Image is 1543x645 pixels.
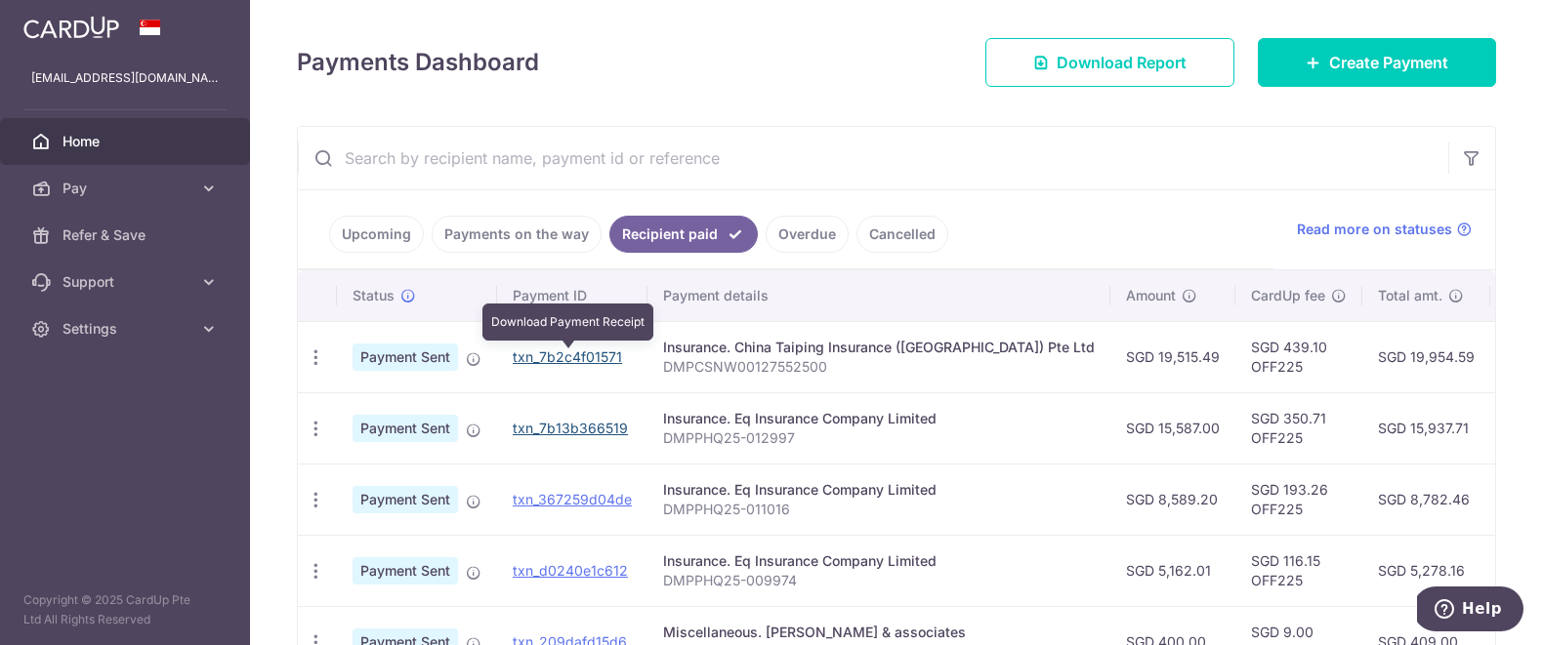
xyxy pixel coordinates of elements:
a: Overdue [766,216,849,253]
span: Payment Sent [353,415,458,442]
td: SGD 19,954.59 [1362,321,1490,392]
img: CardUp [23,16,119,39]
th: Payment details [647,270,1110,321]
div: Insurance. Eq Insurance Company Limited [663,551,1095,571]
h4: Payments Dashboard [297,45,539,80]
div: Insurance. Eq Insurance Company Limited [663,409,1095,428]
input: Search by recipient name, payment id or reference [298,127,1448,189]
span: Status [353,286,395,305]
span: CardUp fee [1251,286,1325,305]
td: SGD 193.26 OFF225 [1235,464,1362,535]
span: Read more on statuses [1297,220,1452,239]
a: Recipient paid [609,216,758,253]
td: SGD 116.15 OFF225 [1235,535,1362,606]
td: SGD 5,162.01 [1110,535,1235,606]
a: Read more on statuses [1297,220,1472,239]
p: DMPCSNW00127552500 [663,357,1095,377]
a: Download Report [985,38,1234,87]
span: Download Report [1057,51,1187,74]
span: Home [63,132,191,151]
td: SGD 19,515.49 [1110,321,1235,392]
div: Miscellaneous. [PERSON_NAME] & associates [663,623,1095,642]
span: Support [63,272,191,292]
div: Download Payment Receipt [482,303,653,341]
p: DMPPHQ25-012997 [663,428,1095,448]
span: Payment Sent [353,343,458,371]
a: txn_367259d04de [513,491,632,507]
p: [EMAIL_ADDRESS][DOMAIN_NAME] [31,68,219,88]
span: Pay [63,179,191,198]
td: SGD 8,589.20 [1110,464,1235,535]
a: txn_7b13b366519 [513,420,628,436]
a: Create Payment [1258,38,1496,87]
td: SGD 350.71 OFF225 [1235,392,1362,464]
p: DMPPHQ25-011016 [663,500,1095,519]
td: SGD 8,782.46 [1362,464,1490,535]
div: Insurance. Eq Insurance Company Limited [663,480,1095,500]
span: Settings [63,319,191,339]
a: Upcoming [329,216,424,253]
span: Create Payment [1329,51,1448,74]
iframe: Opens a widget where you can find more information [1417,586,1523,635]
span: Amount [1126,286,1176,305]
td: SGD 439.10 OFF225 [1235,321,1362,392]
p: DMPPHQ25-009974 [663,571,1095,590]
span: Payment Sent [353,486,458,513]
a: Cancelled [856,216,948,253]
a: Payments on the way [432,216,602,253]
td: SGD 5,278.16 [1362,535,1490,606]
td: SGD 15,937.71 [1362,392,1490,464]
td: SGD 15,587.00 [1110,392,1235,464]
th: Payment ID [497,270,647,321]
a: txn_d0240e1c612 [513,562,628,579]
div: Insurance. China Taiping Insurance ([GEOGRAPHIC_DATA]) Pte Ltd [663,338,1095,357]
span: Payment Sent [353,557,458,585]
span: Total amt. [1378,286,1442,305]
span: Refer & Save [63,225,191,245]
a: txn_7b2c4f01571 [513,348,622,365]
